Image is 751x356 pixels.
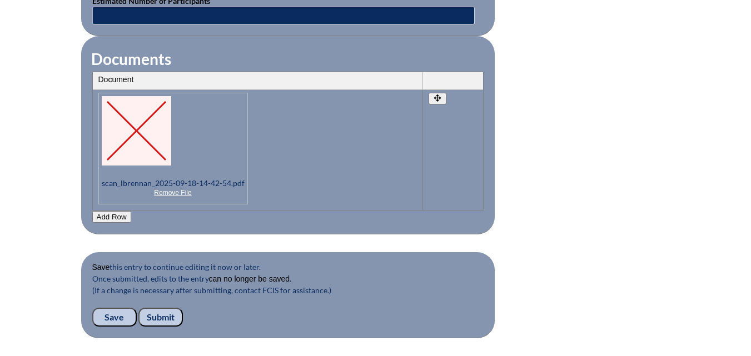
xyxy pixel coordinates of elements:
input: Save [92,308,137,327]
th: Document [93,72,423,90]
button: Add Row [92,211,131,223]
b: Save [92,263,110,272]
p: scan_lbrennan_2025-09-18-14-42-54.pdf [98,93,248,204]
input: Submit [138,308,183,327]
a: Remove File [102,189,245,197]
img: scan_lbrennan_2025-09-18-14-42-54.pdf [102,96,171,166]
legend: Documents [90,49,172,68]
b: can no longer be saved [209,274,290,283]
p: this entry to continue editing it now or later. [92,261,484,273]
p: Once submitted, edits to the entry . (If a change is necessary after submitting, contact FCIS for... [92,273,484,308]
